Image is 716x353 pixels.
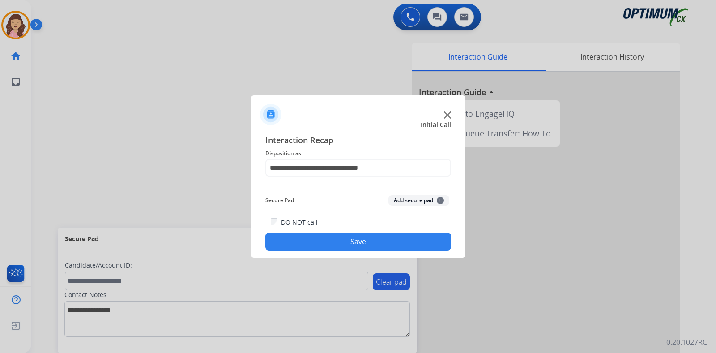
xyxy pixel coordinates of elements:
button: Save [265,233,451,251]
button: Add secure pad+ [388,195,449,206]
p: 0.20.1027RC [666,337,707,348]
span: Initial Call [421,120,451,129]
span: + [437,197,444,204]
span: Secure Pad [265,195,294,206]
label: DO NOT call [281,218,318,227]
span: Disposition as [265,148,451,159]
span: Interaction Recap [265,134,451,148]
img: contactIcon [260,104,281,125]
